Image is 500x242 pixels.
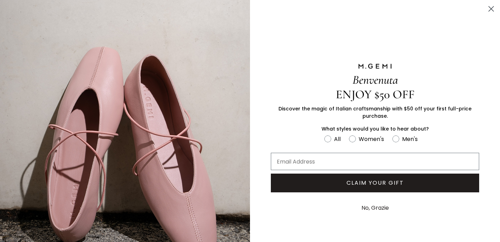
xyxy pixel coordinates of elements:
[485,3,497,15] button: Close dialog
[352,73,398,87] span: Benvenuta
[359,135,384,143] div: Women's
[322,125,429,132] span: What styles would you like to hear about?
[358,199,392,217] button: No, Grazie
[271,153,479,170] input: Email Address
[336,87,415,102] span: ENJOY $50 OFF
[402,135,418,143] div: Men's
[334,135,341,143] div: All
[278,105,472,119] span: Discover the magic of Italian craftsmanship with $50 off your first full-price purchase.
[271,174,479,192] button: CLAIM YOUR GIFT
[358,63,392,69] img: M.GEMI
